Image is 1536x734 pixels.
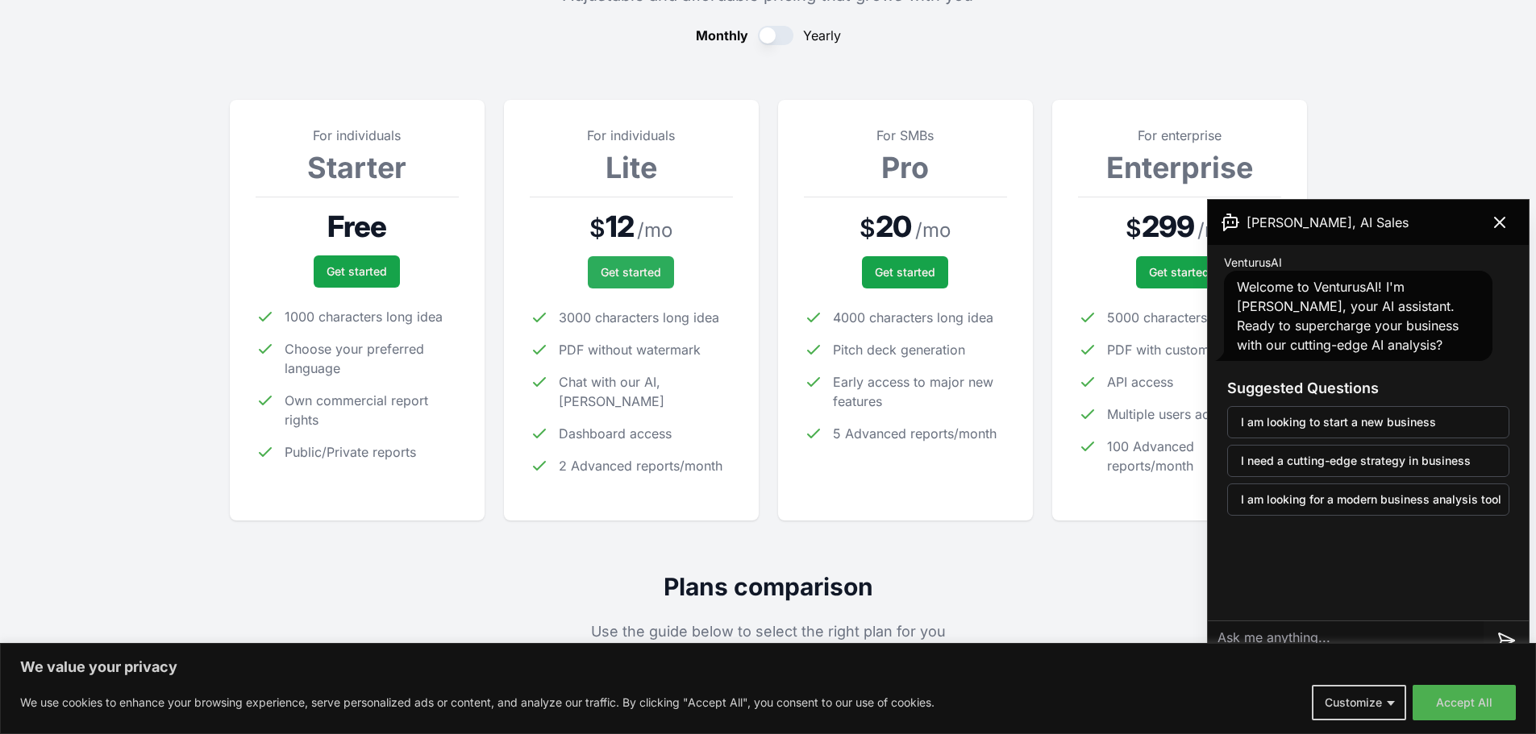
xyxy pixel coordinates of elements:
span: $ [589,214,606,243]
span: 299 [1142,210,1194,243]
span: PDF without watermark [559,340,701,359]
span: Pitch deck generation [833,340,965,359]
span: 3000 characters long idea [559,308,719,327]
span: Choose your preferred language [285,339,459,378]
span: Dashboard access [559,424,672,443]
h3: Enterprise [1078,151,1281,184]
span: PDF with custom watermark [1107,340,1278,359]
span: Own commercial report rights [285,391,459,429]
span: $ [860,214,876,243]
h3: Pro [804,151,1007,184]
h3: Starter [256,151,459,184]
h3: Lite [530,151,733,184]
span: Free [327,210,386,243]
p: For individuals [256,126,459,145]
span: Multiple users access [1107,404,1237,424]
button: Accept All [1413,685,1516,720]
span: 5000 characters long idea [1107,308,1268,327]
span: / mo [1197,218,1233,243]
span: / mo [637,218,672,243]
span: Welcome to VenturusAI! I'm [PERSON_NAME], your AI assistant. Ready to supercharge your business w... [1237,279,1459,353]
span: VenturusAI [1224,255,1282,271]
h2: Plans comparison [230,572,1307,601]
p: We value your privacy [20,657,1516,677]
span: 20 [876,210,911,243]
p: For enterprise [1078,126,1281,145]
span: [PERSON_NAME], AI Sales [1247,213,1409,232]
p: For individuals [530,126,733,145]
a: Get started [588,256,674,288]
span: Public/Private reports [285,442,416,462]
p: Use the guide below to select the right plan for you [230,620,1307,643]
a: Get started [1136,256,1222,288]
span: 5 Advanced reports/month [833,424,997,443]
button: Customize [1312,685,1406,720]
span: Early access to major new features [833,372,1007,411]
span: 1000 characters long idea [285,307,443,326]
span: API access [1107,372,1173,392]
span: / mo [915,218,951,243]
h3: Suggested Questions [1227,377,1509,400]
span: 4000 characters long idea [833,308,993,327]
span: $ [1126,214,1142,243]
span: 100 Advanced reports/month [1107,437,1281,475]
button: I am looking to start a new business [1227,406,1509,438]
a: Get started [314,255,400,288]
button: I need a cutting-edge strategy in business [1227,445,1509,477]
span: 12 [606,210,634,243]
span: Monthly [696,26,748,45]
a: Get started [862,256,948,288]
span: Yearly [803,26,841,45]
p: For SMBs [804,126,1007,145]
span: 2 Advanced reports/month [559,456,722,475]
button: I am looking for a modern business analysis tool [1227,483,1509,516]
span: Chat with our AI, [PERSON_NAME] [559,372,733,411]
p: We use cookies to enhance your browsing experience, serve personalized ads or content, and analyz... [20,693,935,712]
